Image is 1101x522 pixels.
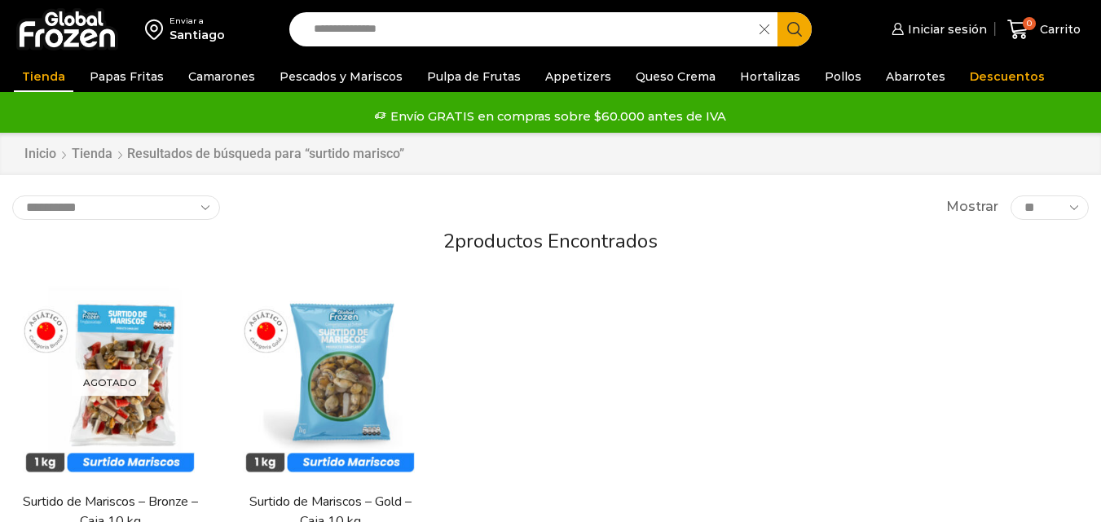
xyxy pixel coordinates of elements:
[1036,21,1081,37] span: Carrito
[14,61,73,92] a: Tienda
[180,61,263,92] a: Camarones
[71,145,113,164] a: Tienda
[81,61,172,92] a: Papas Fritas
[12,195,220,220] select: Pedido de la tienda
[443,228,455,254] span: 2
[904,21,987,37] span: Iniciar sesión
[878,61,953,92] a: Abarrotes
[732,61,808,92] a: Hortalizas
[170,15,225,27] div: Enviar a
[72,370,148,397] p: Agotado
[777,12,812,46] button: Search button
[24,145,404,164] nav: Breadcrumb
[1023,17,1036,30] span: 0
[455,228,658,254] span: productos encontrados
[145,15,170,43] img: address-field-icon.svg
[817,61,870,92] a: Pollos
[419,61,529,92] a: Pulpa de Frutas
[962,61,1053,92] a: Descuentos
[628,61,724,92] a: Queso Crema
[537,61,619,92] a: Appetizers
[170,27,225,43] div: Santiago
[946,198,998,217] span: Mostrar
[1003,11,1085,49] a: 0 Carrito
[127,146,404,161] h1: Resultados de búsqueda para “surtido marisco”
[887,13,987,46] a: Iniciar sesión
[271,61,411,92] a: Pescados y Mariscos
[24,145,57,164] a: Inicio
